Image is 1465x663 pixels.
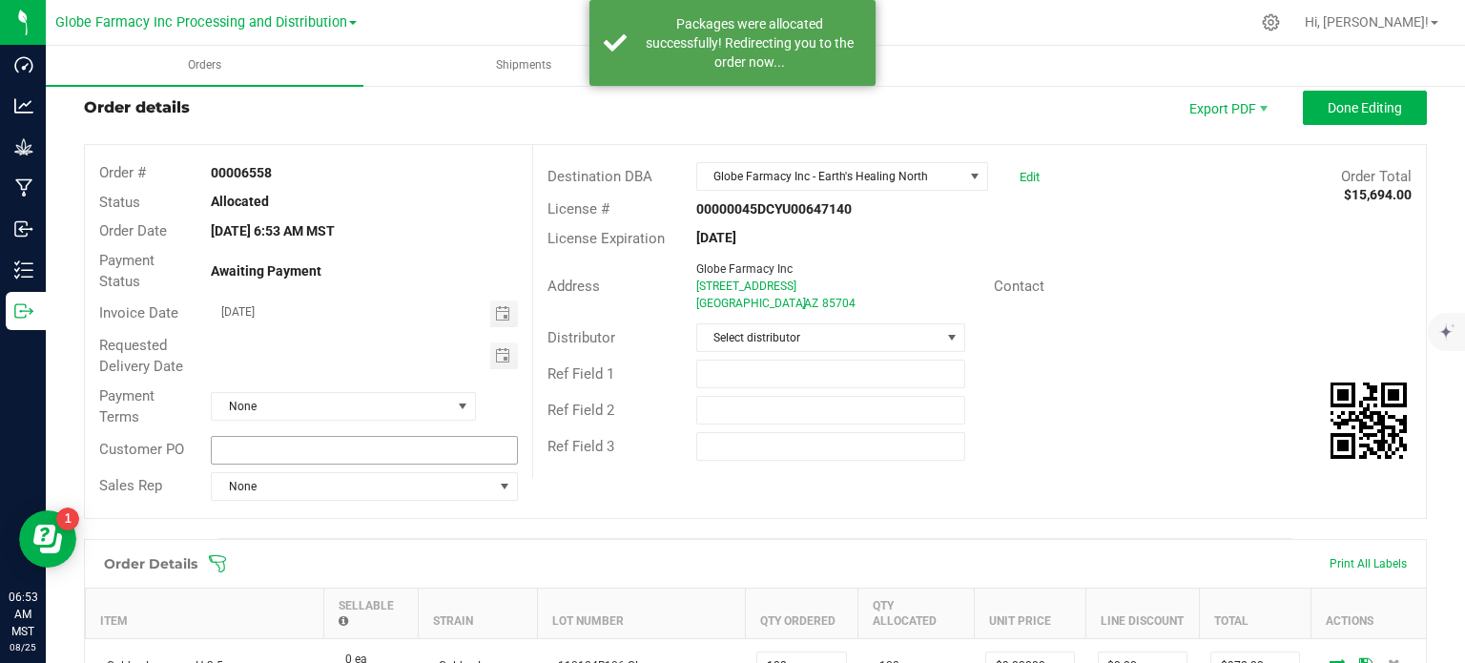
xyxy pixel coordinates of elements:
[324,588,419,638] th: Sellable
[9,589,37,640] p: 06:53 AM MST
[212,393,451,420] span: None
[994,278,1044,295] span: Contact
[1311,588,1426,638] th: Actions
[9,640,37,654] p: 08/25
[696,280,796,293] span: [STREET_ADDRESS]
[547,365,614,383] span: Ref Field 1
[86,588,324,638] th: Item
[490,342,518,369] span: Toggle calendar
[212,473,492,500] span: None
[99,222,167,239] span: Order Date
[46,46,363,86] a: Orders
[14,301,33,321] inline-svg: Outbound
[547,278,600,295] span: Address
[99,252,155,291] span: Payment Status
[802,297,804,310] span: ,
[84,96,190,119] div: Order details
[211,165,272,180] strong: 00006558
[14,137,33,156] inline-svg: Grow
[490,300,518,327] span: Toggle calendar
[99,337,183,376] span: Requested Delivery Date
[14,219,33,238] inline-svg: Inbound
[14,260,33,280] inline-svg: Inventory
[697,163,963,190] span: Globe Farmacy Inc - Earth's Healing North
[162,57,247,73] span: Orders
[547,168,652,185] span: Destination DBA
[211,263,321,279] strong: Awaiting Payment
[858,588,975,638] th: Qty Allocated
[1331,383,1407,459] img: Scan me!
[14,178,33,197] inline-svg: Manufacturing
[1303,91,1427,125] button: Done Editing
[547,329,615,346] span: Distributor
[1199,588,1311,638] th: Total
[1331,383,1407,459] qrcode: 00006558
[99,387,155,426] span: Payment Terms
[1305,14,1429,30] span: Hi, [PERSON_NAME]!
[19,510,76,568] iframe: Resource center
[637,14,861,72] div: Packages were allocated successfully! Redirecting you to the order now...
[697,324,940,351] span: Select distributor
[547,402,614,419] span: Ref Field 2
[1341,168,1412,185] span: Order Total
[696,297,806,310] span: [GEOGRAPHIC_DATA]
[1344,187,1412,202] strong: $15,694.00
[1169,91,1284,125] li: Export PDF
[547,438,614,455] span: Ref Field 3
[1259,13,1283,31] div: Manage settings
[365,46,683,86] a: Shipments
[1086,588,1200,638] th: Line Discount
[99,441,184,458] span: Customer PO
[14,96,33,115] inline-svg: Analytics
[696,230,736,245] strong: [DATE]
[55,14,347,31] span: Globe Farmacy Inc Processing and Distribution
[99,194,140,211] span: Status
[211,194,269,209] strong: Allocated
[470,57,577,73] span: Shipments
[1020,170,1040,184] a: Edit
[14,55,33,74] inline-svg: Dashboard
[99,477,162,494] span: Sales Rep
[804,297,818,310] span: AZ
[822,297,856,310] span: 85704
[537,588,745,638] th: Lot Number
[547,230,665,247] span: License Expiration
[104,556,197,571] h1: Order Details
[974,588,1085,638] th: Unit Price
[745,588,857,638] th: Qty Ordered
[211,223,335,238] strong: [DATE] 6:53 AM MST
[99,164,146,181] span: Order #
[696,201,852,217] strong: 00000045DCYU00647140
[56,508,79,530] iframe: Resource center unread badge
[99,304,178,321] span: Invoice Date
[696,262,793,276] span: Globe Farmacy Inc
[547,200,609,218] span: License #
[418,588,537,638] th: Strain
[1328,100,1402,115] span: Done Editing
